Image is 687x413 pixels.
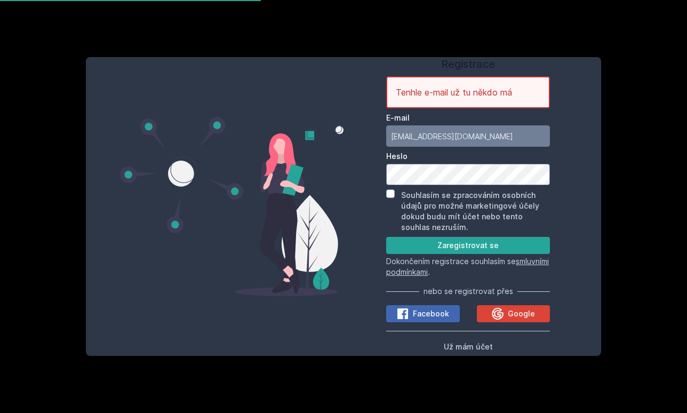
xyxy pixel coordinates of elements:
button: Facebook [386,305,460,322]
span: Google [508,308,535,319]
p: Dokončením registrace souhlasím se . [386,256,550,277]
button: Zaregistrovat se [386,237,550,254]
label: E-mail [386,113,550,123]
label: Heslo [386,151,550,162]
div: Tenhle e-mail už tu někdo má [386,76,550,108]
button: Google [477,305,550,322]
span: Facebook [413,308,449,319]
h1: Registrace [386,56,550,72]
span: nebo se registrovat přes [424,286,513,297]
label: Souhlasím se zpracováním osobních údajů pro možné marketingové účely dokud budu mít účet nebo ten... [401,190,539,232]
button: Už mám účet [444,340,493,353]
input: Tvoje e-mailová adresa [386,125,550,147]
span: Už mám účet [444,342,493,351]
